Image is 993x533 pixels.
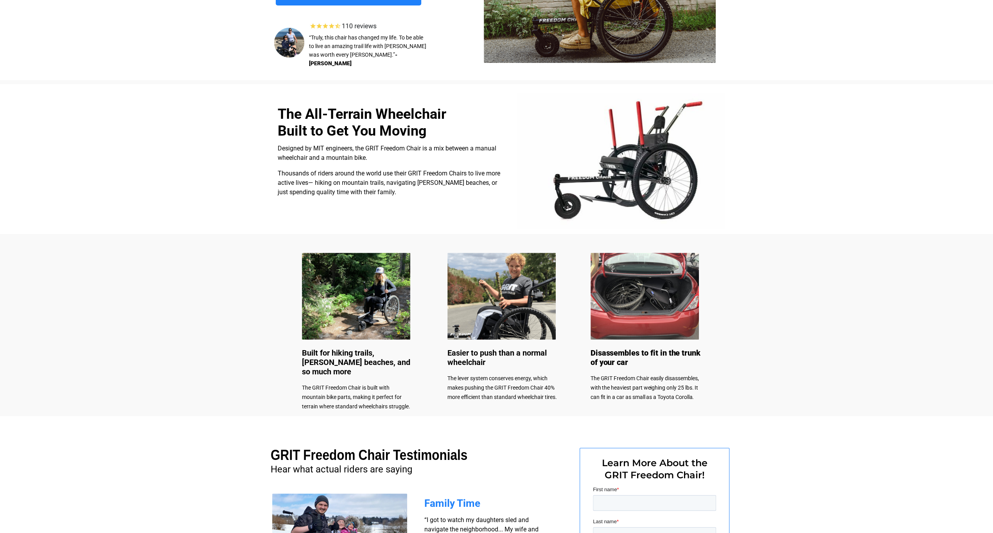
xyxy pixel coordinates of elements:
span: The GRIT Freedom Chair is built with mountain bike parts, making it perfect for terrain where sta... [302,385,410,410]
span: Designed by MIT engineers, the GRIT Freedom Chair is a mix between a manual wheelchair and a moun... [278,145,496,161]
span: Family Time [424,497,480,509]
span: The GRIT Freedom Chair easily disassembles, with the heaviest part weighing only 25 lbs. It can f... [591,375,699,400]
span: Easier to push than a normal wheelchair [447,348,547,367]
span: Thousands of riders around the world use their GRIT Freedom Chairs to live more active lives— hik... [278,170,500,196]
span: GRIT Freedom Chair Testimonials [271,447,467,463]
span: “Truly, this chair has changed my life. To be able to live an amazing trail life with [PERSON_NAM... [309,34,426,58]
span: The All-Terrain Wheelchair Built to Get You Moving [278,106,446,139]
span: Disassembles to fit in the trunk of your car [591,348,700,367]
span: Hear what actual riders are saying [271,464,412,475]
input: Get more information [28,189,95,204]
span: The lever system conserves energy, which makes pushing the GRIT Freedom Chair 40% more efficient ... [447,375,557,400]
span: Built for hiking trails, [PERSON_NAME] beaches, and so much more [302,348,410,376]
span: Learn More About the GRIT Freedom Chair! [602,457,707,481]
